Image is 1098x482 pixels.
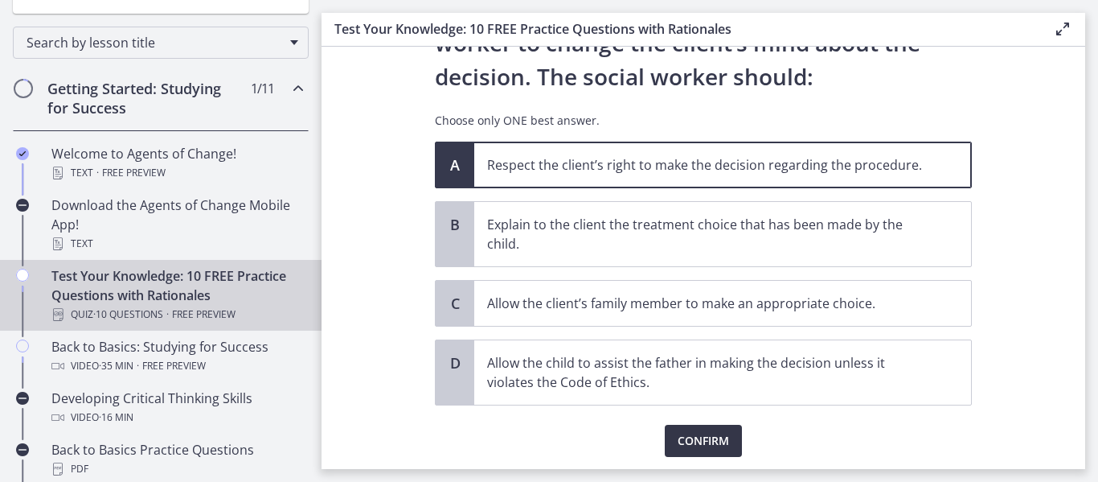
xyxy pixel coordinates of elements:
p: Allow the child to assist the father in making the decision unless it violates the Code of Ethics. [487,353,926,392]
span: Free preview [102,163,166,183]
div: Text [51,163,302,183]
div: Developing Critical Thinking Skills [51,389,302,427]
span: C [445,294,465,313]
span: 1 / 11 [251,79,274,98]
p: Respect the client’s right to make the decision regarding the procedure. [487,155,926,175]
div: Welcome to Agents of Change! [51,144,302,183]
span: B [445,215,465,234]
div: PDF [51,459,302,479]
div: Video [51,408,302,427]
div: Back to Basics: Studying for Success [51,337,302,376]
span: · [166,305,169,324]
span: · 35 min [99,356,133,376]
p: Choose only ONE best answer. [435,113,972,129]
div: Text [51,234,302,253]
span: D [445,353,465,373]
div: Test Your Knowledge: 10 FREE Practice Questions with Rationales [51,266,302,324]
button: Confirm [665,425,742,457]
span: · [137,356,139,376]
span: Free preview [172,305,236,324]
p: Allow the client’s family member to make an appropriate choice. [487,294,926,313]
span: · [96,163,99,183]
span: Confirm [678,431,729,451]
span: Free preview [142,356,206,376]
i: Completed [16,147,29,160]
span: · 16 min [99,408,133,427]
div: Video [51,356,302,376]
div: Download the Agents of Change Mobile App! [51,196,302,253]
span: · 10 Questions [93,305,163,324]
span: A [445,155,465,175]
div: Back to Basics Practice Questions [51,440,302,479]
span: Search by lesson title [27,34,282,51]
div: Search by lesson title [13,27,309,59]
h2: Getting Started: Studying for Success [47,79,244,117]
h3: Test Your Knowledge: 10 FREE Practice Questions with Rationales [334,19,1027,39]
div: Quiz [51,305,302,324]
p: Explain to the client the treatment choice that has been made by the child. [487,215,926,253]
